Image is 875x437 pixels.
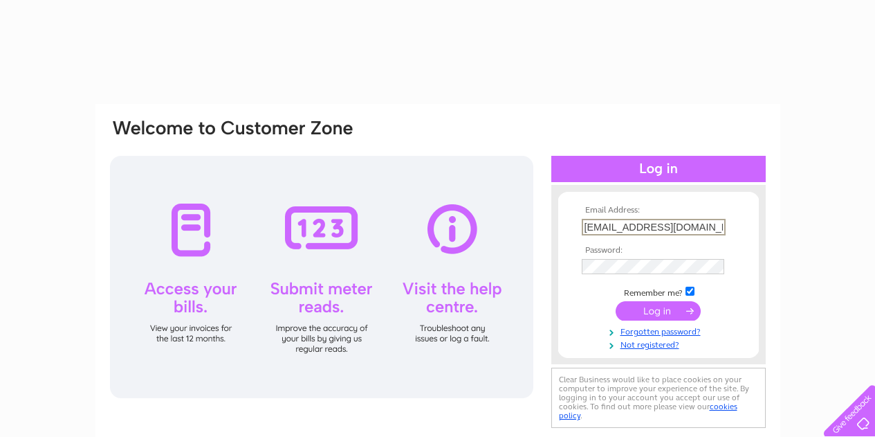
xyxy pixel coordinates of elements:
a: Forgotten password? [582,324,739,337]
input: Submit [616,301,701,321]
th: Email Address: [578,206,739,215]
th: Password: [578,246,739,256]
td: Remember me? [578,285,739,298]
a: Not registered? [582,337,739,350]
a: cookies policy [559,402,737,420]
div: Clear Business would like to place cookies on your computer to improve your experience of the sit... [551,368,766,428]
